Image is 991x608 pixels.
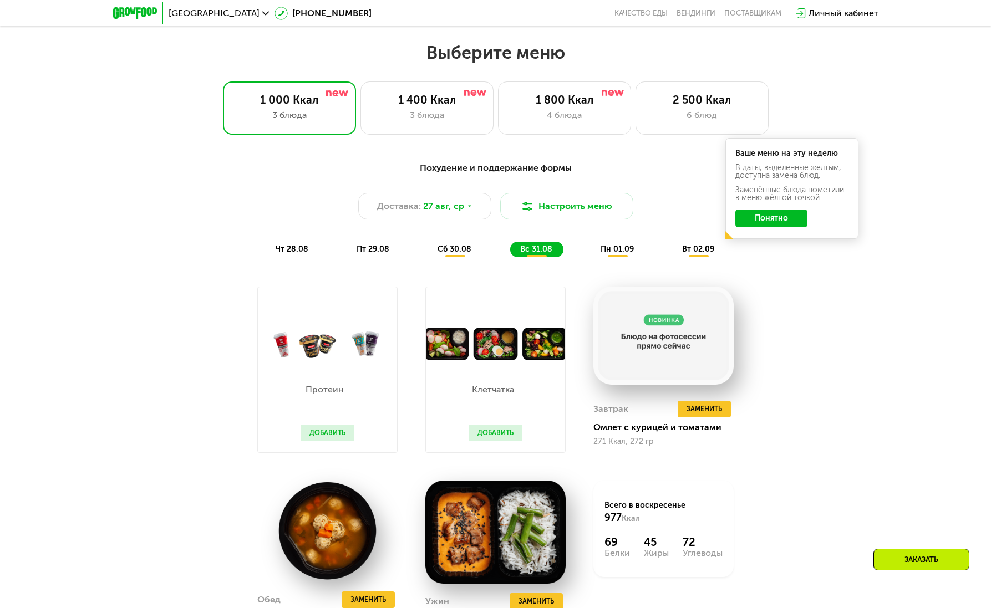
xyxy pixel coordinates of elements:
div: 6 блюд [647,109,757,122]
div: 69 [604,535,630,549]
div: 2 500 Ккал [647,93,757,106]
button: Добавить [469,425,522,441]
div: 1 000 Ккал [235,93,344,106]
span: 977 [604,512,622,524]
div: В даты, выделенные желтым, доступна замена блюд. [735,164,848,180]
div: 3 блюда [235,109,344,122]
button: Заменить [342,591,395,608]
h2: Выберите меню [35,42,956,64]
button: Настроить меню [500,193,633,219]
div: Заказать [873,549,969,570]
div: поставщикам [724,9,781,18]
div: Обед [257,591,281,608]
span: чт 28.08 [276,244,308,254]
span: Ккал [622,514,640,523]
div: Личный кабинет [809,7,878,20]
div: Похудение и поддержание формы [167,161,824,175]
div: 1 400 Ккал [372,93,482,106]
span: Заменить [350,594,386,605]
div: Жиры [644,549,669,558]
div: Омлет с курицей и томатами [593,422,743,433]
a: Вендинги [677,9,715,18]
div: 1 800 Ккал [510,93,619,106]
span: вт 02.09 [682,244,714,254]
div: 72 [683,535,723,549]
p: Протеин [301,385,349,394]
span: вс 31.08 [520,244,552,254]
button: Добавить [301,425,354,441]
div: Ваше меню на эту неделю [735,150,848,157]
button: Заменить [678,401,731,417]
p: Клетчатка [469,385,517,394]
div: Углеводы [683,549,723,558]
span: Заменить [687,403,722,415]
div: 3 блюда [372,109,482,122]
span: пт 29.08 [357,244,389,254]
div: Завтрак [593,401,628,417]
button: Понятно [735,210,807,227]
span: 27 авг, ср [423,200,464,213]
div: Всего в воскресенье [604,500,723,524]
span: [GEOGRAPHIC_DATA] [169,9,260,18]
span: пн 01.09 [601,244,634,254]
div: Заменённые блюда пометили в меню жёлтой точкой. [735,186,848,202]
div: 45 [644,535,669,549]
div: 271 Ккал, 272 гр [593,437,734,446]
a: Качество еды [614,9,668,18]
span: сб 30.08 [438,244,471,254]
span: Доставка: [377,200,421,213]
a: [PHONE_NUMBER] [275,7,372,20]
span: Заменить [519,596,554,607]
div: 4 блюда [510,109,619,122]
div: Белки [604,549,630,558]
